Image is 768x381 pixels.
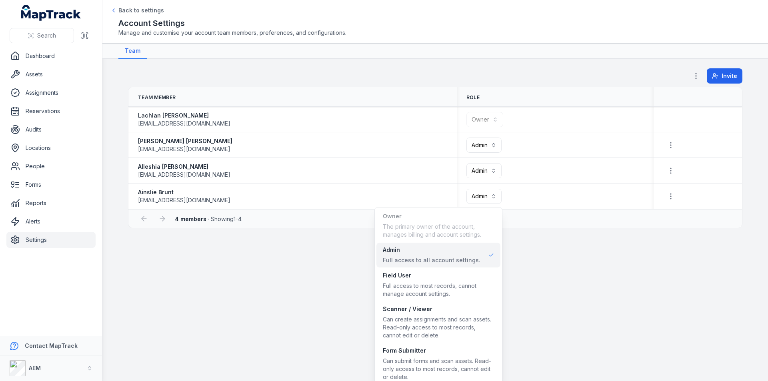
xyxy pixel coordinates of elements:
[383,282,494,298] div: Full access to most records, cannot manage account settings.
[383,212,494,220] div: Owner
[383,347,494,355] div: Form Submitter
[383,357,494,381] div: Can submit forms and scan assets. Read-only access to most records, cannot edit or delete.
[383,305,494,313] div: Scanner / Viewer
[466,189,502,204] button: Admin
[383,246,480,254] div: Admin
[383,256,480,264] div: Full access to all account settings.
[383,223,494,239] div: The primary owner of the account, manages billing and account settings.
[383,271,494,279] div: Field User
[383,315,494,339] div: Can create assignments and scan assets. Read-only access to most records, cannot edit or delete.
